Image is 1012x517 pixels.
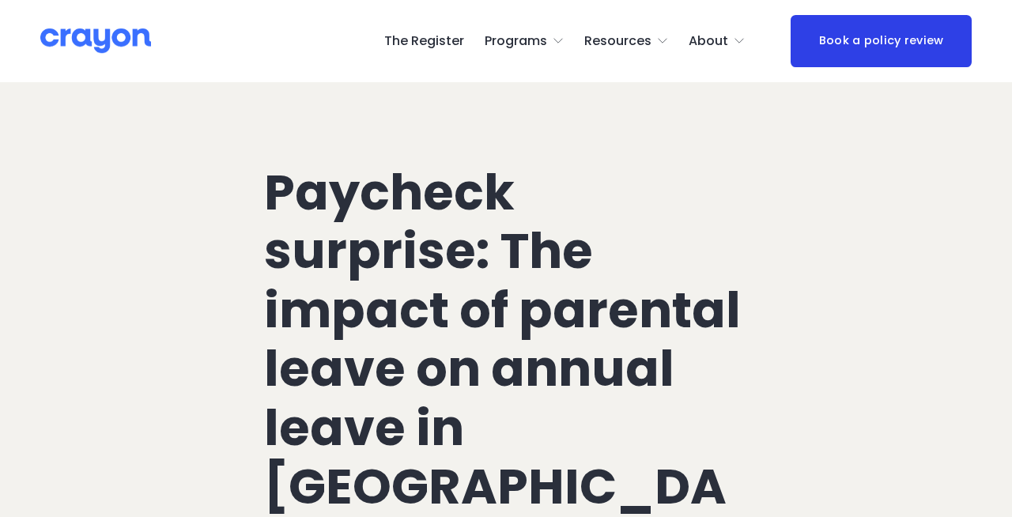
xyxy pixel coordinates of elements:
[485,30,547,53] span: Programs
[689,30,728,53] span: About
[791,15,971,66] a: Book a policy review
[584,28,669,54] a: folder dropdown
[584,30,651,53] span: Resources
[689,28,746,54] a: folder dropdown
[384,28,464,54] a: The Register
[485,28,565,54] a: folder dropdown
[40,27,151,55] img: Crayon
